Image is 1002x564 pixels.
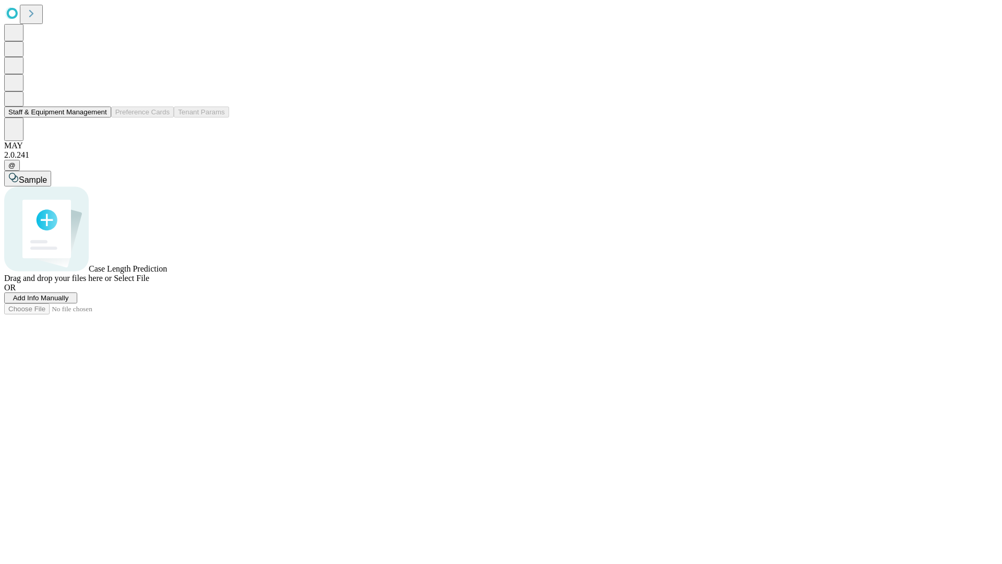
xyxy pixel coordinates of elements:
button: Tenant Params [174,107,229,118]
span: @ [8,161,16,169]
div: MAY [4,141,998,150]
span: OR [4,283,16,292]
span: Case Length Prediction [89,264,167,273]
button: Sample [4,171,51,186]
button: @ [4,160,20,171]
span: Sample [19,175,47,184]
span: Drag and drop your files here or [4,274,112,283]
span: Add Info Manually [13,294,69,302]
button: Add Info Manually [4,292,77,303]
div: 2.0.241 [4,150,998,160]
span: Select File [114,274,149,283]
button: Staff & Equipment Management [4,107,111,118]
button: Preference Cards [111,107,174,118]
